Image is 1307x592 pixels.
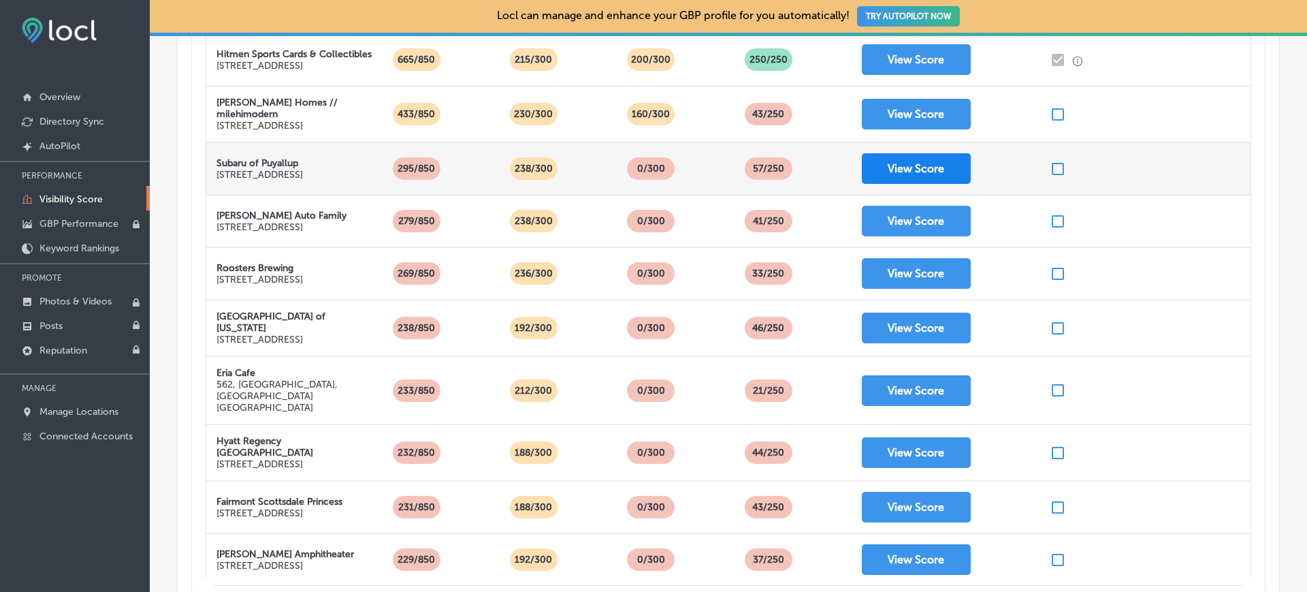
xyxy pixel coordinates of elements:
[744,48,793,71] p: 250 /250
[22,18,97,43] img: fda3e92497d09a02dc62c9cd864e3231.png
[747,262,790,285] p: 33 /250
[216,97,338,120] strong: [PERSON_NAME] Homes // milehimodern
[392,379,440,402] p: 233/850
[39,320,63,332] p: Posts
[632,317,671,339] p: 0/300
[747,441,790,464] p: 44 /250
[392,48,440,71] p: 665/850
[39,193,103,205] p: Visibility Score
[216,311,325,334] strong: [GEOGRAPHIC_DATA] of [US_STATE]
[216,379,372,414] p: 562, [GEOGRAPHIC_DATA], [GEOGRAPHIC_DATA] [GEOGRAPHIC_DATA]
[393,496,440,518] p: 231/850
[216,508,342,519] p: [STREET_ADDRESS]
[216,169,303,181] p: [STREET_ADDRESS]
[857,6,960,27] button: TRY AUTOPILOT NOW
[392,441,440,464] p: 232/850
[216,435,313,458] strong: Hyatt Regency [GEOGRAPHIC_DATA]
[632,262,671,285] p: 0/300
[216,274,303,285] p: [STREET_ADDRESS]
[747,157,790,180] p: 57 /250
[216,334,372,345] p: [STREET_ADDRESS]
[393,210,440,232] p: 279/850
[509,48,558,71] p: 215/300
[392,103,440,125] p: 433/850
[392,548,440,571] p: 229/850
[862,99,971,129] button: View Score
[216,221,346,233] p: [STREET_ADDRESS]
[39,296,112,307] p: Photos & Videos
[626,48,676,71] p: 200/300
[862,153,971,184] button: View Score
[216,120,372,131] p: [STREET_ADDRESS]
[39,91,80,103] p: Overview
[747,103,790,125] p: 43 /250
[509,103,558,125] p: 230/300
[216,60,372,72] p: [STREET_ADDRESS]
[39,345,87,356] p: Reputation
[216,367,255,379] strong: Eria Cafe
[632,157,671,180] p: 0/300
[216,560,354,572] p: [STREET_ADDRESS]
[747,317,790,339] p: 46 /250
[747,496,790,518] p: 43 /250
[632,210,671,232] p: 0/300
[392,317,440,339] p: 238/850
[216,262,293,274] strong: Roosters Brewing
[632,496,671,518] p: 0/300
[509,157,558,180] p: 238/300
[632,548,671,571] p: 0/300
[862,258,971,289] button: View Score
[216,157,298,169] strong: Subaru of Puyallup
[747,210,790,232] p: 41 /250
[862,44,971,75] button: View Score
[509,317,558,339] p: 192/300
[862,492,971,523] button: View Score
[216,548,354,560] strong: [PERSON_NAME] Amphitheater
[216,496,342,508] strong: Fairmont Scottsdale Princess
[509,262,558,285] p: 236/300
[392,262,440,285] p: 269/850
[862,313,971,343] button: View Score
[39,243,119,254] p: Keyword Rankings
[509,496,558,518] p: 188/300
[862,206,971,236] button: View Score
[862,437,971,468] button: View Score
[509,441,558,464] p: 188/300
[39,406,118,418] p: Manage Locations
[747,379,790,402] p: 21 /250
[632,379,671,402] p: 0/300
[216,458,372,470] p: [STREET_ADDRESS]
[747,548,790,571] p: 37 /250
[216,210,346,221] strong: [PERSON_NAME] Auto Family
[626,103,675,125] p: 160/300
[509,548,558,571] p: 192/300
[509,379,558,402] p: 212/300
[632,441,671,464] p: 0/300
[392,157,440,180] p: 295/850
[39,218,118,230] p: GBP Performance
[39,140,80,152] p: AutoPilot
[216,48,372,60] strong: Hitmen Sports Cards & Collectibles
[39,116,104,127] p: Directory Sync
[509,210,558,232] p: 238/300
[862,544,971,575] button: View Score
[862,375,971,406] button: View Score
[39,431,133,442] p: Connected Accounts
